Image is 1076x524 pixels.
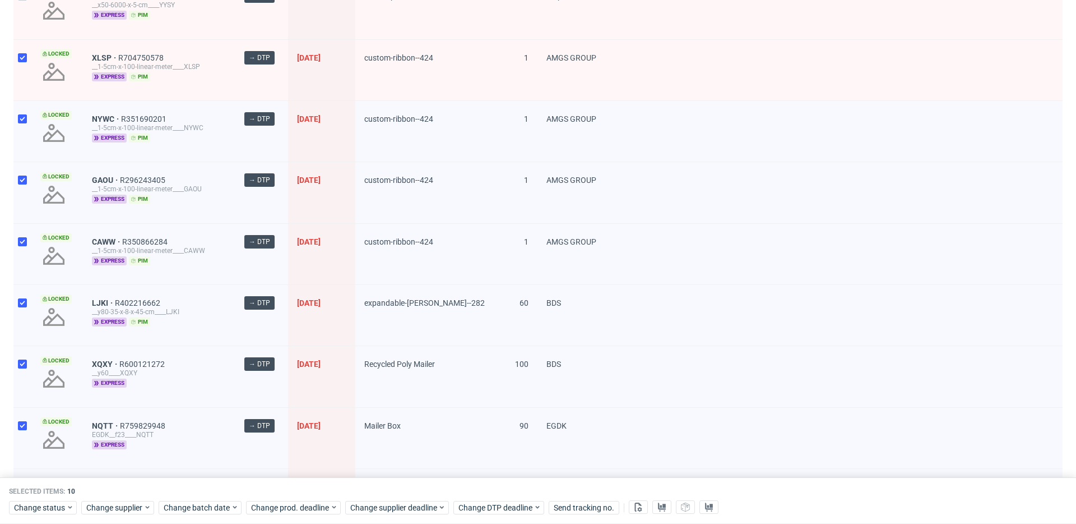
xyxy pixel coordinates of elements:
div: __1-5cm-x-100-linear-meter____GAOU [92,185,226,194]
span: → DTP [249,298,270,308]
span: → DTP [249,237,270,247]
span: Send tracking no. [554,504,614,512]
a: XLSP [92,53,118,62]
span: Change batch date [164,502,231,513]
a: GAOU [92,176,120,185]
span: Mailer Box [364,421,401,430]
span: [DATE] [297,360,321,369]
span: express [92,195,127,204]
div: __1-5cm-x-100-linear-meter____CAWW [92,246,226,255]
a: R704750578 [118,53,166,62]
span: Locked [40,49,72,58]
span: Locked [40,233,72,242]
span: pim [129,72,150,81]
span: 1 [524,237,528,246]
span: Locked [40,417,72,426]
span: Change supplier [86,502,143,513]
span: BDS [546,360,561,369]
span: → DTP [249,421,270,431]
div: __y80-35-x-8-x-45-cm____LJKI [92,307,226,316]
span: custom-ribbon--424 [364,237,433,246]
div: EGDK__f23____NQTT [92,430,226,439]
span: Locked [40,356,72,365]
span: Recycled Poly Mailer [364,360,435,369]
span: → DTP [249,114,270,124]
span: pim [129,256,150,265]
img: no_design.png [40,181,67,208]
span: BDS [546,298,561,307]
span: 1 [524,114,528,123]
img: no_design.png [40,365,67,392]
div: __x50-6000-x-5-cm____YYSY [92,1,226,10]
span: [DATE] [297,114,321,123]
span: → DTP [249,175,270,185]
span: R351690201 [121,114,169,123]
a: R759829948 [120,421,168,430]
span: express [92,72,127,81]
span: AMGS GROUP [546,53,596,62]
img: no_design.png [40,58,67,85]
a: R402216662 [115,298,163,307]
span: AMGS GROUP [546,237,596,246]
span: [DATE] [297,421,321,430]
span: express [92,134,127,143]
a: NYWC [92,114,121,123]
span: express [92,256,127,265]
span: 1 [524,176,528,185]
img: no_design.png [40,119,67,146]
span: Change DTP deadline [458,502,534,513]
span: 90 [520,421,528,430]
a: CAWW [92,237,122,246]
span: express [92,379,127,388]
span: pim [129,195,150,204]
span: [DATE] [297,176,321,185]
span: → DTP [249,53,270,63]
img: no_design.png [40,426,67,453]
span: Change status [14,502,66,513]
a: XQXY [92,360,119,369]
span: [DATE] [297,53,321,62]
span: Change supplier deadline [350,502,438,513]
span: pim [129,318,150,327]
span: 100 [515,360,528,369]
span: expandable-[PERSON_NAME]--282 [364,298,485,307]
span: [DATE] [297,237,321,246]
span: pim [129,11,150,20]
span: express [92,318,127,327]
span: express [92,11,127,20]
span: express [92,440,127,449]
span: Locked [40,295,72,304]
span: AMGS GROUP [546,176,596,185]
span: custom-ribbon--424 [364,114,433,123]
div: __1-5cm-x-100-linear-meter____XLSP [92,62,226,71]
a: R296243405 [120,176,168,185]
img: no_design.png [40,304,67,330]
span: EGDK [546,421,567,430]
a: R600121272 [119,360,167,369]
span: 60 [520,298,528,307]
button: Send tracking no. [549,501,619,514]
span: AMGS GROUP [546,114,596,123]
a: R350866284 [122,237,170,246]
span: 10 [67,488,75,496]
span: → DTP [249,359,270,369]
span: custom-ribbon--424 [364,53,433,62]
a: LJKI [92,298,115,307]
div: __y60____XQXY [92,369,226,378]
span: [DATE] [297,298,321,307]
span: custom-ribbon--424 [364,176,433,185]
a: NQTT [92,421,120,430]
